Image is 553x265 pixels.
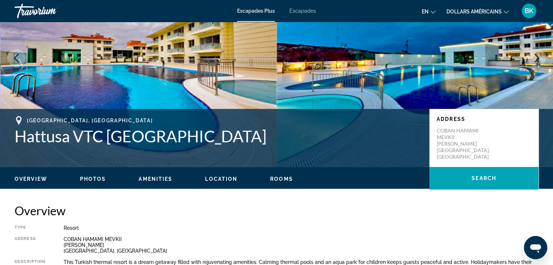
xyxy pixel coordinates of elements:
[205,176,237,182] button: Location
[15,1,87,20] a: Travorium
[528,49,546,67] button: Next image
[237,8,275,14] a: Escapades Plus
[446,6,509,17] button: Changer de devise
[472,175,496,181] span: Search
[422,6,436,17] button: Changer de langue
[524,236,547,259] iframe: Bouton de lancement de la fenêtre de messagerie
[139,176,172,182] button: Amenities
[437,116,531,122] p: Address
[80,176,106,182] button: Photos
[15,236,45,254] div: Address
[15,127,422,146] h1: Hattusa VTC [GEOGRAPHIC_DATA]
[15,176,47,182] button: Overview
[422,9,429,15] font: en
[437,127,495,160] p: COBAN HAMAMI MEVKII [PERSON_NAME] [GEOGRAPHIC_DATA], [GEOGRAPHIC_DATA]
[520,3,538,19] button: Menu utilisateur
[289,8,316,14] a: Escapades
[525,7,533,15] font: BK
[446,9,502,15] font: dollars américains
[27,118,153,123] span: [GEOGRAPHIC_DATA], [GEOGRAPHIC_DATA]
[64,236,538,254] div: COBAN HAMAMI MEVKII [PERSON_NAME] [GEOGRAPHIC_DATA], [GEOGRAPHIC_DATA]
[15,203,538,218] h2: Overview
[64,225,538,231] div: Resort
[15,225,45,231] div: Type
[7,49,25,67] button: Previous image
[270,176,293,182] button: Rooms
[429,167,538,189] button: Search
